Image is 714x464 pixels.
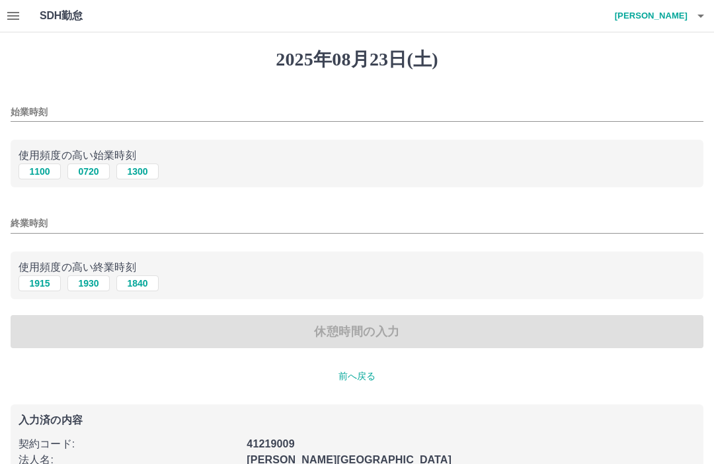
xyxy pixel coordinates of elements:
[11,48,703,71] h1: 2025年08月23日(土)
[247,438,294,449] b: 41219009
[19,436,239,452] p: 契約コード :
[19,275,61,291] button: 1915
[116,163,159,179] button: 1300
[67,163,110,179] button: 0720
[19,148,695,163] p: 使用頻度の高い始業時刻
[19,163,61,179] button: 1100
[19,415,695,426] p: 入力済の内容
[116,275,159,291] button: 1840
[19,259,695,275] p: 使用頻度の高い終業時刻
[11,369,703,383] p: 前へ戻る
[67,275,110,291] button: 1930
